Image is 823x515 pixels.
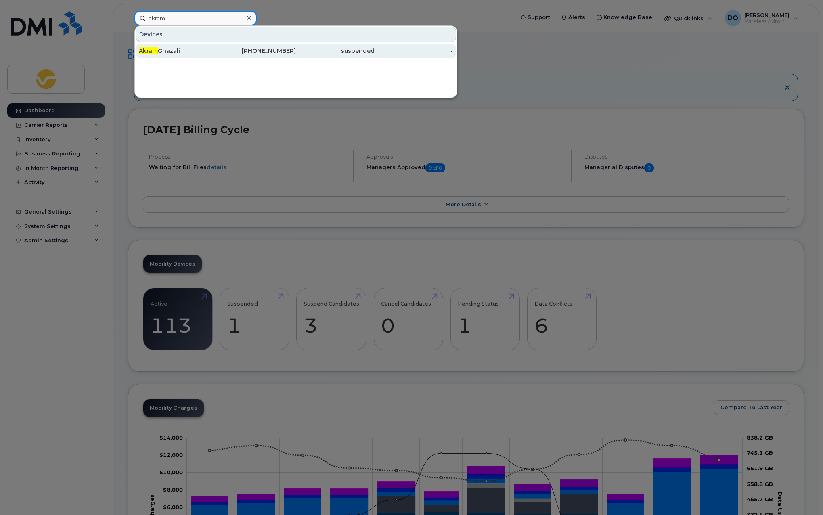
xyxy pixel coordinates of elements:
[375,47,453,55] div: -
[218,47,296,55] div: [PHONE_NUMBER]
[296,47,375,55] div: suspended
[139,47,218,55] div: Ghazali
[139,47,158,54] span: Akram
[136,27,456,42] div: Devices
[136,44,456,58] a: AkramGhazali[PHONE_NUMBER]suspended-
